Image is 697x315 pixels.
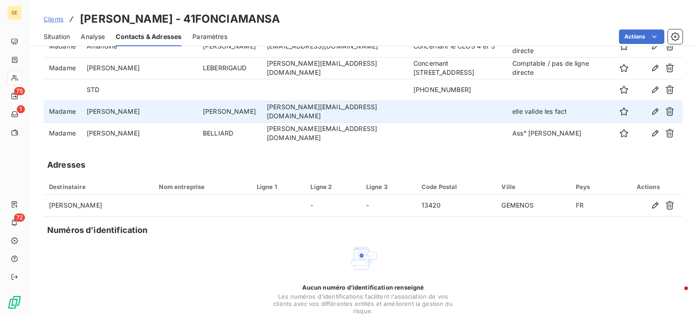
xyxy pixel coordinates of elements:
td: [PERSON_NAME] [81,122,197,144]
td: [PERSON_NAME] [44,195,153,217]
iframe: Intercom live chat [666,284,688,306]
td: - [305,195,360,217]
a: Clients [44,15,64,24]
img: Empty state [348,244,378,273]
h3: [PERSON_NAME] - 41FONCIAMANSA [80,11,280,27]
td: - [361,195,416,217]
div: Code Postal [422,183,491,190]
td: [PERSON_NAME] [197,35,261,57]
td: Amandine [81,35,197,57]
div: SE [7,5,22,20]
td: 13420 [416,195,496,217]
td: Madame [44,101,81,122]
td: [EMAIL_ADDRESS][DOMAIN_NAME] [261,35,408,57]
span: Contacts & Adresses [116,32,182,41]
div: Ligne 3 [366,183,411,190]
td: [PERSON_NAME] [81,57,197,79]
div: Ligne 2 [310,183,355,190]
div: Ligne 1 [257,183,300,190]
td: [PERSON_NAME] [81,101,197,122]
span: 75 [14,87,25,95]
h5: Numéros d’identification [47,224,148,237]
td: [PERSON_NAME][EMAIL_ADDRESS][DOMAIN_NAME] [261,122,408,144]
span: Situation [44,32,70,41]
button: Actions [619,29,664,44]
td: Madame [44,35,81,57]
td: FR [570,195,614,217]
td: STD [81,79,197,101]
div: Actions [619,183,677,190]
td: GEMENOS [496,195,570,217]
td: LEBERRIGAUD [197,57,261,79]
div: Ville [501,183,565,190]
span: Les numéros d'identifications facilitent l'association de vos clients avec vos différentes entité... [272,293,454,315]
span: 72 [14,213,25,222]
td: [PERSON_NAME] [197,101,261,122]
td: Comptable / pas de ligne directe [507,35,605,57]
td: Madame [44,122,81,144]
div: Pays [576,183,609,190]
img: Logo LeanPay [7,295,22,310]
span: Paramètres [192,32,227,41]
td: elle valide les fact [507,101,605,122]
td: [PHONE_NUMBER] [408,79,507,101]
h5: Adresses [47,159,85,171]
td: Concernant [STREET_ADDRESS] [408,57,507,79]
div: Nom entreprise [159,183,245,190]
td: Concernant le CLOS 4 et 3 [408,35,507,57]
td: Ass° [PERSON_NAME] [507,122,605,144]
td: Madame [44,57,81,79]
td: Comptable / pas de ligne directe [507,57,605,79]
td: [PERSON_NAME][EMAIL_ADDRESS][DOMAIN_NAME] [261,101,408,122]
span: Analyse [81,32,105,41]
span: Aucun numéro d’identification renseigné [302,284,424,291]
td: BELLIARD [197,122,261,144]
span: Clients [44,15,64,23]
td: [PERSON_NAME][EMAIL_ADDRESS][DOMAIN_NAME] [261,57,408,79]
span: 1 [17,105,25,113]
div: Destinataire [49,183,148,190]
